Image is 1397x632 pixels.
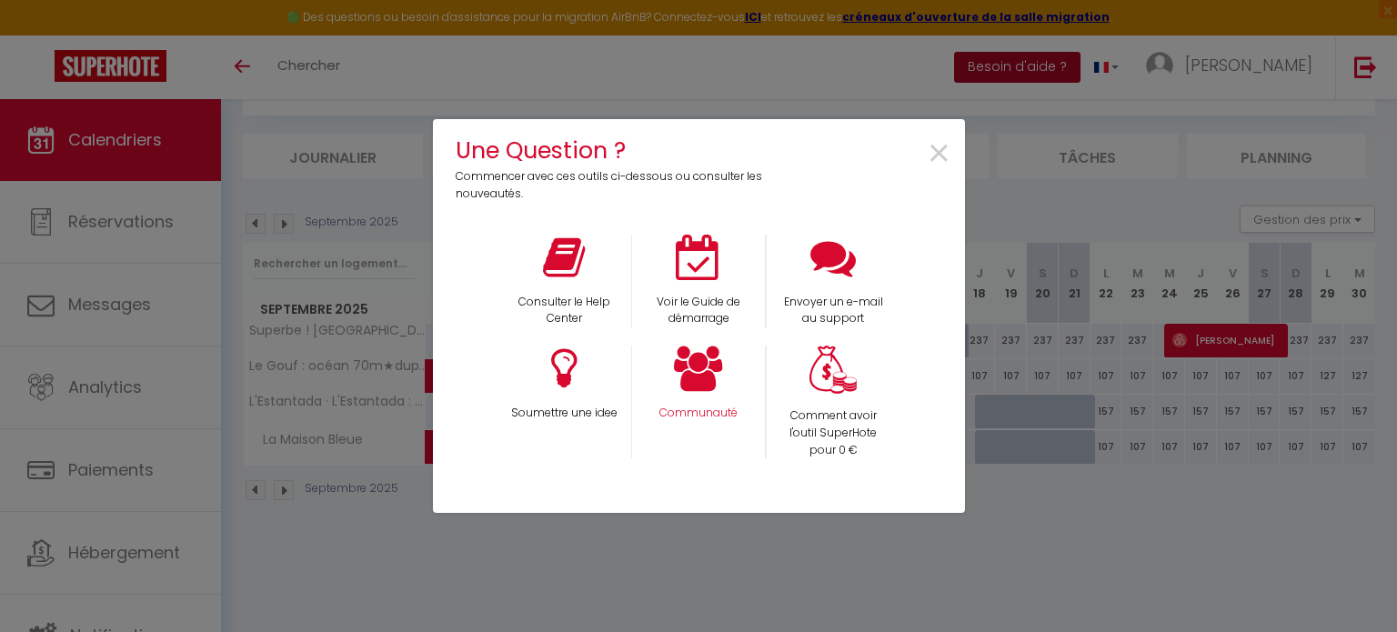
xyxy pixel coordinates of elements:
[456,168,775,203] p: Commencer avec ces outils ci-dessous ou consulter les nouveautés.
[1320,550,1383,618] iframe: Chat
[779,407,889,459] p: Comment avoir l'outil SuperHote pour 0 €
[927,125,951,183] span: ×
[508,294,619,328] p: Consulter le Help Center
[644,294,753,328] p: Voir le Guide de démarrage
[927,134,951,175] button: Close
[456,133,775,168] h4: Une Question ?
[779,294,889,328] p: Envoyer un e-mail au support
[15,7,69,62] button: Ouvrir le widget de chat LiveChat
[508,405,619,422] p: Soumettre une idee
[809,346,857,394] img: Money bag
[644,405,753,422] p: Communauté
